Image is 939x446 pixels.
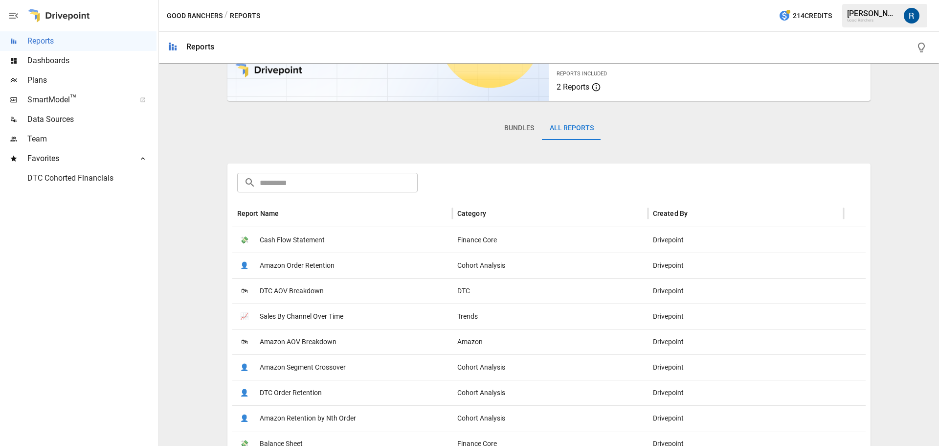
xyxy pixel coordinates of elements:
button: Roman Romero [898,2,925,29]
span: Reports [27,35,156,47]
span: 2 Reports [557,82,589,92]
span: Amazon Order Retention [260,253,335,278]
div: Finance Core [452,227,648,253]
div: Drivepoint [648,329,844,354]
div: Drivepoint [648,354,844,380]
span: DTC AOV Breakdown [260,279,324,304]
div: Category [457,210,486,217]
span: ™ [70,93,77,105]
span: 📈 [237,309,252,324]
button: All Reports [542,117,602,140]
span: DTC Cohorted Financials [27,172,156,184]
span: Reports Included [557,70,607,77]
div: Created By [653,210,688,217]
span: Amazon Segment Crossover [260,355,346,380]
button: Bundles [496,117,542,140]
div: Amazon [452,329,648,354]
div: Trends [452,304,648,329]
span: SmartModel [27,94,129,106]
span: Plans [27,74,156,86]
button: 214Credits [775,7,836,25]
span: 214 Credits [793,10,832,22]
span: Dashboards [27,55,156,67]
span: Favorites [27,153,129,164]
span: 👤 [237,411,252,426]
div: Drivepoint [648,380,844,405]
div: DTC [452,278,648,304]
div: / [224,10,228,22]
span: DTC Order Retention [260,380,322,405]
button: Sort [487,207,501,220]
div: Drivepoint [648,253,844,278]
span: Amazon AOV Breakdown [260,329,336,354]
span: Sales By Channel Over Time [260,304,343,329]
div: Cohort Analysis [452,405,648,431]
span: 🛍 [237,284,252,299]
div: Good Ranchers [847,18,898,23]
button: Sort [689,207,702,220]
img: Roman Romero [904,8,919,23]
button: Sort [280,207,293,220]
span: Cash Flow Statement [260,228,325,253]
span: Amazon Retention by Nth Order [260,406,356,431]
span: 👤 [237,386,252,400]
div: [PERSON_NAME] [847,9,898,18]
span: 💸 [237,233,252,248]
span: 👤 [237,258,252,273]
div: Drivepoint [648,278,844,304]
div: Drivepoint [648,227,844,253]
div: Reports [186,42,214,51]
span: 🛍 [237,335,252,350]
span: Data Sources [27,114,156,125]
div: Drivepoint [648,405,844,431]
button: Good Ranchers [167,10,223,22]
div: Report Name [237,210,279,217]
div: Cohort Analysis [452,380,648,405]
span: Team [27,133,156,145]
div: Drivepoint [648,304,844,329]
span: 👤 [237,360,252,375]
div: Cohort Analysis [452,253,648,278]
div: Cohort Analysis [452,354,648,380]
